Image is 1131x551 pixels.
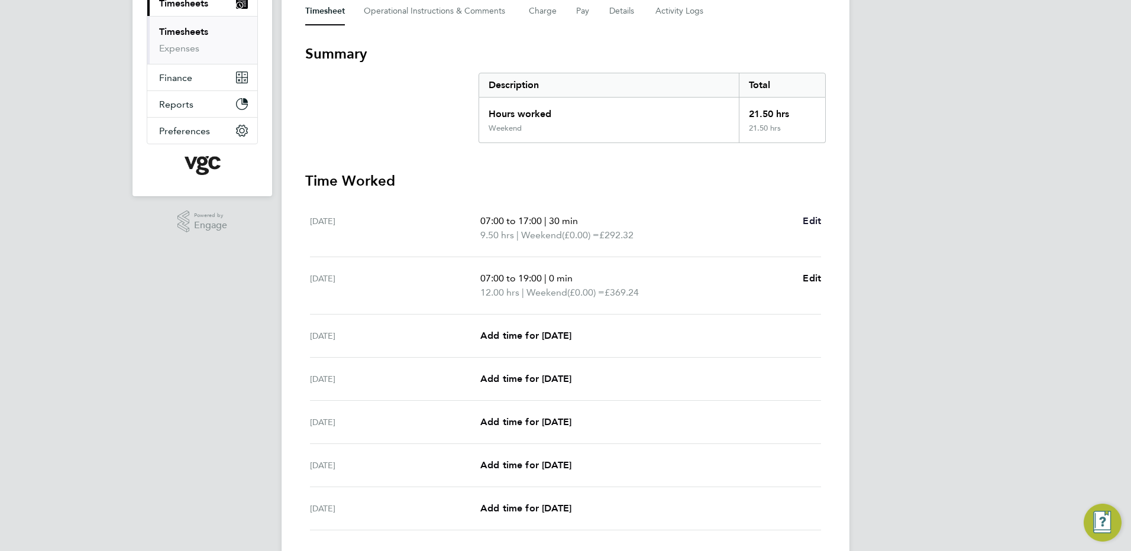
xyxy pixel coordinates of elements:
a: Add time for [DATE] [480,415,571,429]
div: Summary [479,73,826,143]
span: Reports [159,99,193,110]
span: Finance [159,72,192,83]
span: | [522,287,524,298]
div: [DATE] [310,271,480,300]
div: [DATE] [310,329,480,343]
div: 21.50 hrs [739,98,825,124]
a: Expenses [159,43,199,54]
button: Preferences [147,118,257,144]
a: Edit [803,271,821,286]
div: Hours worked [479,98,739,124]
span: 07:00 to 19:00 [480,273,542,284]
div: Description [479,73,739,97]
span: (£0.00) = [562,229,599,241]
span: 30 min [549,215,578,226]
a: Go to home page [147,156,258,175]
a: Add time for [DATE] [480,329,571,343]
button: Finance [147,64,257,90]
div: [DATE] [310,458,480,472]
span: | [544,215,547,226]
span: Add time for [DATE] [480,416,571,427]
div: 21.50 hrs [739,124,825,142]
span: Add time for [DATE] [480,330,571,341]
a: Add time for [DATE] [480,501,571,516]
a: Edit [803,214,821,228]
span: 12.00 hrs [480,287,519,298]
h3: Time Worked [305,171,826,190]
span: Add time for [DATE] [480,373,571,384]
span: Preferences [159,125,210,137]
span: 9.50 hrs [480,229,514,241]
span: Weekend [521,228,562,242]
div: [DATE] [310,372,480,386]
a: Timesheets [159,26,208,37]
button: Reports [147,91,257,117]
div: [DATE] [310,415,480,429]
span: Add time for [DATE] [480,503,571,514]
div: Timesheets [147,16,257,64]
span: | [516,229,519,241]
a: Add time for [DATE] [480,458,571,472]
div: [DATE] [310,214,480,242]
h3: Summary [305,44,826,63]
div: Total [739,73,825,97]
div: [DATE] [310,501,480,516]
span: Add time for [DATE] [480,459,571,471]
span: 0 min [549,273,573,284]
span: (£0.00) = [567,287,605,298]
div: Weekend [489,124,522,133]
span: Edit [803,273,821,284]
a: Add time for [DATE] [480,372,571,386]
span: Engage [194,221,227,231]
span: Edit [803,215,821,226]
span: | [544,273,547,284]
span: Powered by [194,210,227,221]
button: Engage Resource Center [1084,504,1122,542]
img: vgcgroup-logo-retina.png [185,156,221,175]
span: £369.24 [605,287,639,298]
span: £292.32 [599,229,634,241]
span: 07:00 to 17:00 [480,215,542,226]
a: Powered byEngage [177,210,228,233]
span: Weekend [526,286,567,300]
